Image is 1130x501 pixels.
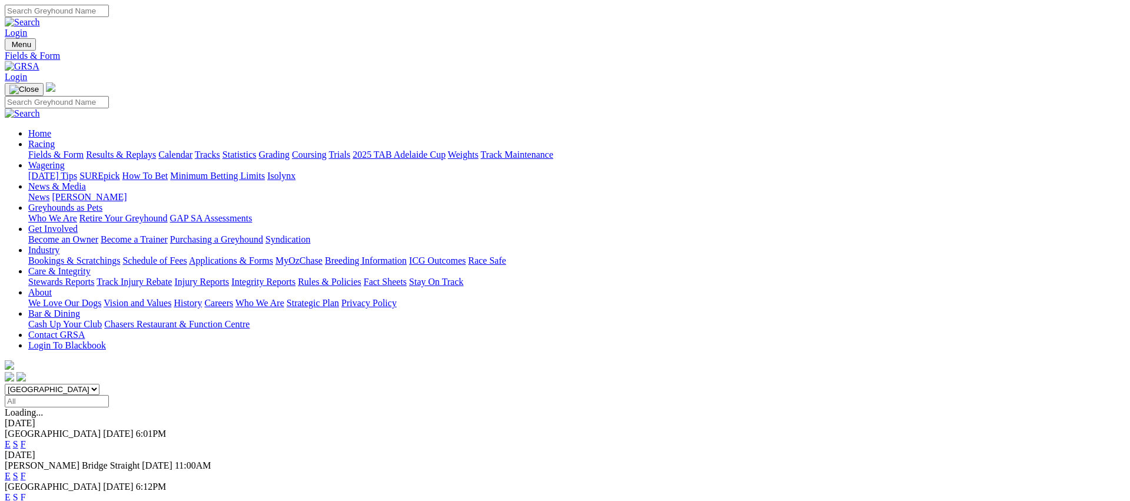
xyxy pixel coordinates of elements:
[28,308,80,318] a: Bar & Dining
[287,298,339,308] a: Strategic Plan
[5,460,139,470] span: [PERSON_NAME] Bridge Straight
[122,171,168,181] a: How To Bet
[5,482,101,492] span: [GEOGRAPHIC_DATA]
[468,256,506,266] a: Race Safe
[28,171,77,181] a: [DATE] Tips
[28,234,1125,245] div: Get Involved
[28,192,49,202] a: News
[292,150,327,160] a: Coursing
[267,171,295,181] a: Isolynx
[158,150,192,160] a: Calendar
[5,418,1125,429] div: [DATE]
[5,5,109,17] input: Search
[28,330,85,340] a: Contact GRSA
[5,429,101,439] span: [GEOGRAPHIC_DATA]
[364,277,407,287] a: Fact Sheets
[28,128,51,138] a: Home
[5,61,39,72] img: GRSA
[28,192,1125,203] div: News & Media
[136,482,167,492] span: 6:12PM
[28,340,106,350] a: Login To Blackbook
[21,471,26,481] a: F
[275,256,323,266] a: MyOzChase
[13,471,18,481] a: S
[170,171,265,181] a: Minimum Betting Limits
[12,40,31,49] span: Menu
[28,298,101,308] a: We Love Our Dogs
[21,439,26,449] a: F
[9,85,39,94] img: Close
[28,256,1125,266] div: Industry
[104,319,250,329] a: Chasers Restaurant & Function Centre
[5,28,27,38] a: Login
[28,234,98,244] a: Become an Owner
[409,277,463,287] a: Stay On Track
[5,372,14,381] img: facebook.svg
[28,150,84,160] a: Fields & Form
[5,38,36,51] button: Toggle navigation
[28,256,120,266] a: Bookings & Scratchings
[142,460,172,470] span: [DATE]
[28,245,59,255] a: Industry
[174,298,202,308] a: History
[103,429,134,439] span: [DATE]
[28,266,91,276] a: Care & Integrity
[28,319,102,329] a: Cash Up Your Club
[28,298,1125,308] div: About
[5,83,44,96] button: Toggle navigation
[97,277,172,287] a: Track Injury Rebate
[481,150,553,160] a: Track Maintenance
[28,319,1125,330] div: Bar & Dining
[86,150,156,160] a: Results & Replays
[28,224,78,234] a: Get Involved
[328,150,350,160] a: Trials
[5,108,40,119] img: Search
[46,82,55,92] img: logo-grsa-white.png
[103,482,134,492] span: [DATE]
[353,150,446,160] a: 2025 TAB Adelaide Cup
[13,439,18,449] a: S
[189,256,273,266] a: Applications & Forms
[28,171,1125,181] div: Wagering
[195,150,220,160] a: Tracks
[79,213,168,223] a: Retire Your Greyhound
[101,234,168,244] a: Become a Trainer
[28,203,102,213] a: Greyhounds as Pets
[28,160,65,170] a: Wagering
[5,395,109,407] input: Select date
[28,287,52,297] a: About
[409,256,466,266] a: ICG Outcomes
[5,17,40,28] img: Search
[28,277,94,287] a: Stewards Reports
[28,150,1125,160] div: Racing
[28,213,1125,224] div: Greyhounds as Pets
[298,277,361,287] a: Rules & Policies
[5,96,109,108] input: Search
[28,181,86,191] a: News & Media
[5,439,11,449] a: E
[28,277,1125,287] div: Care & Integrity
[79,171,119,181] a: SUREpick
[5,360,14,370] img: logo-grsa-white.png
[5,72,27,82] a: Login
[5,51,1125,61] a: Fields & Form
[170,234,263,244] a: Purchasing a Greyhound
[122,256,187,266] a: Schedule of Fees
[325,256,407,266] a: Breeding Information
[136,429,167,439] span: 6:01PM
[222,150,257,160] a: Statistics
[5,450,1125,460] div: [DATE]
[265,234,310,244] a: Syndication
[231,277,295,287] a: Integrity Reports
[16,372,26,381] img: twitter.svg
[204,298,233,308] a: Careers
[28,213,77,223] a: Who We Are
[5,471,11,481] a: E
[104,298,171,308] a: Vision and Values
[259,150,290,160] a: Grading
[341,298,397,308] a: Privacy Policy
[235,298,284,308] a: Who We Are
[174,277,229,287] a: Injury Reports
[28,139,55,149] a: Racing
